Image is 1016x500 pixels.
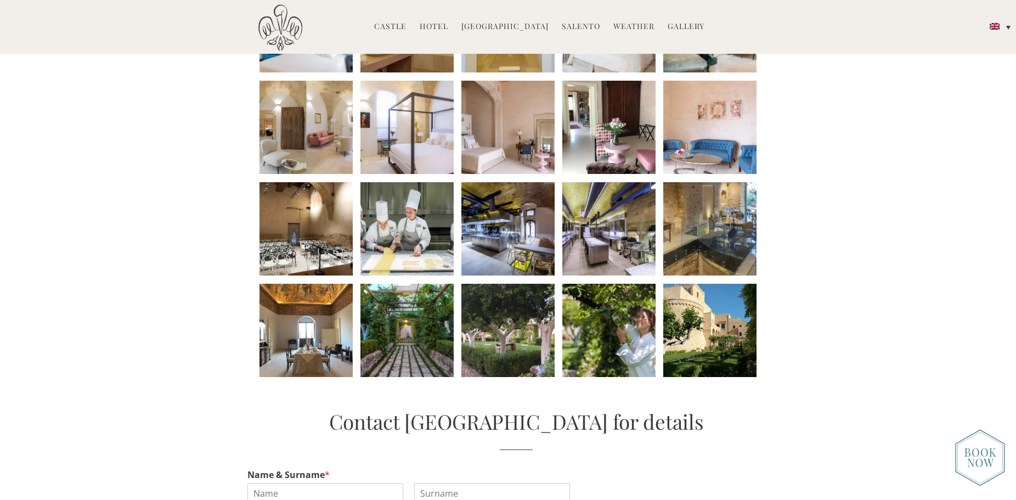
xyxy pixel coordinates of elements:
img: English [990,23,1000,30]
a: Hotel [420,21,448,33]
img: Castello di Ugento [258,4,302,51]
a: [GEOGRAPHIC_DATA] [461,21,549,33]
a: Salento [562,21,600,33]
label: Name & Surname [247,469,785,481]
h2: Contact [GEOGRAPHIC_DATA] for details [247,407,785,451]
a: Weather [613,21,654,33]
img: new-booknow.png [955,429,1005,486]
a: Castle [374,21,407,33]
a: Gallery [668,21,704,33]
